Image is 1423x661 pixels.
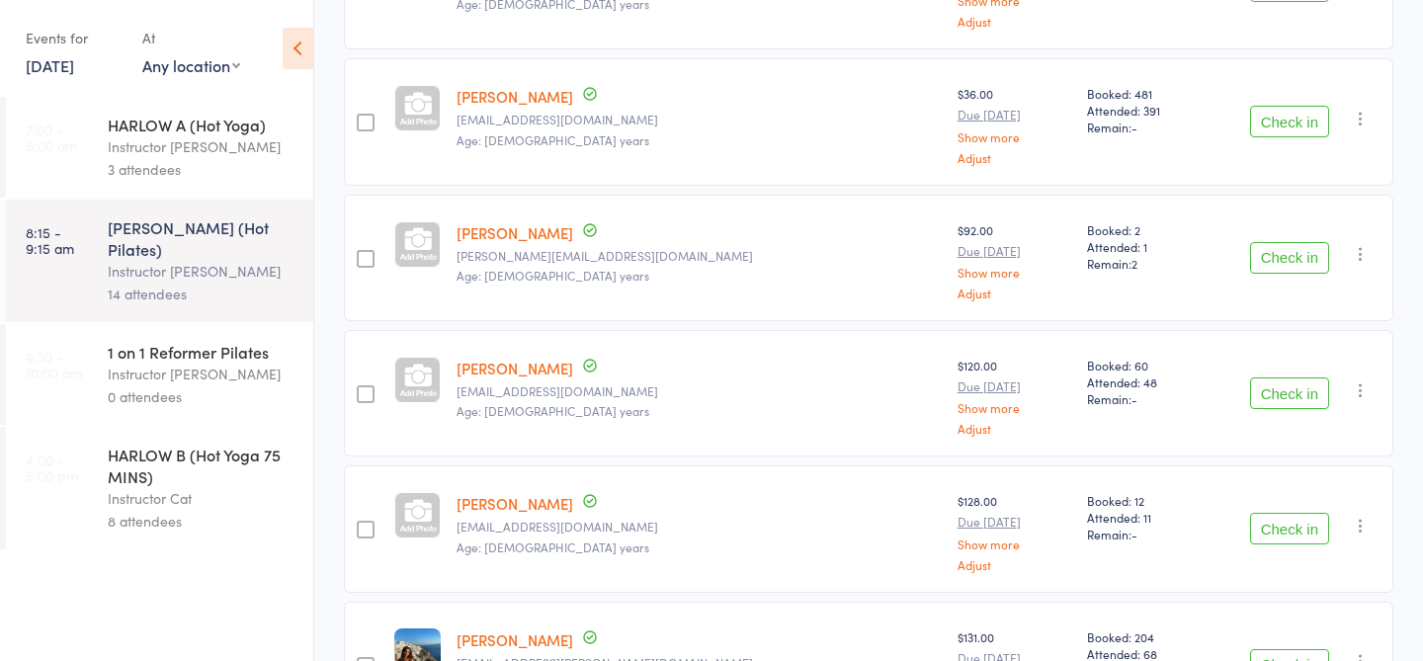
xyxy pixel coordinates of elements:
small: Due [DATE] [958,515,1072,529]
a: [PERSON_NAME] [457,358,573,378]
span: Age: [DEMOGRAPHIC_DATA] years [457,131,649,148]
small: Due [DATE] [958,379,1072,393]
span: Booked: 481 [1087,85,1199,102]
a: [DATE] [26,54,74,76]
a: Adjust [958,15,1072,28]
span: - [1131,526,1137,542]
span: Booked: 2 [1087,221,1199,238]
small: dr.suzannarussell@gmail.com [457,113,942,126]
a: 7:00 -8:00 amHARLOW A (Hot Yoga)Instructor [PERSON_NAME]3 attendees [6,97,313,198]
div: $128.00 [958,492,1072,570]
small: Due [DATE] [958,244,1072,258]
a: Show more [958,266,1072,279]
a: Show more [958,537,1072,550]
div: HARLOW A (Hot Yoga) [108,114,296,135]
a: Show more [958,401,1072,414]
div: $120.00 [958,357,1072,435]
div: [PERSON_NAME] (Hot Pilates) [108,216,296,260]
a: 9:30 -10:00 am1 on 1 Reformer PilatesInstructor [PERSON_NAME]0 attendees [6,324,313,425]
div: 3 attendees [108,158,296,181]
button: Check in [1250,242,1329,274]
small: Due [DATE] [958,108,1072,122]
div: Instructor [PERSON_NAME] [108,363,296,385]
span: Attended: 1 [1087,238,1199,255]
a: [PERSON_NAME] [457,222,573,243]
a: Adjust [958,422,1072,435]
div: Instructor [PERSON_NAME] [108,135,296,158]
div: $92.00 [958,221,1072,299]
small: Brookesturzaker@hotmail.com [457,384,942,398]
span: Booked: 60 [1087,357,1199,373]
div: At [142,22,240,54]
a: [PERSON_NAME] [457,86,573,107]
span: Attended: 11 [1087,509,1199,526]
div: HARLOW B (Hot Yoga 75 MINS) [108,444,296,487]
a: [PERSON_NAME] [457,493,573,514]
a: Adjust [958,151,1072,164]
a: [PERSON_NAME] [457,629,573,650]
time: 4:00 - 5:00 pm [26,452,78,483]
a: 4:00 -5:00 pmHARLOW B (Hot Yoga 75 MINS)Instructor Cat8 attendees [6,427,313,549]
div: 1 on 1 Reformer Pilates [108,341,296,363]
span: Booked: 204 [1087,628,1199,645]
small: etoniotti28@gmail.com [457,520,942,534]
div: Events for [26,22,123,54]
button: Check in [1250,513,1329,544]
button: Check in [1250,377,1329,409]
div: Instructor [PERSON_NAME] [108,260,296,283]
span: Remain: [1087,255,1199,272]
div: 8 attendees [108,510,296,533]
div: 0 attendees [108,385,296,408]
span: 2 [1131,255,1137,272]
a: 8:15 -9:15 am[PERSON_NAME] (Hot Pilates)Instructor [PERSON_NAME]14 attendees [6,200,313,322]
span: - [1131,119,1137,135]
div: 14 attendees [108,283,296,305]
div: $36.00 [958,85,1072,163]
span: Remain: [1087,119,1199,135]
span: Remain: [1087,526,1199,542]
time: 9:30 - 10:00 am [26,349,82,380]
time: 7:00 - 8:00 am [26,122,77,153]
small: hannah.sharaf@gmail.com [457,249,942,263]
time: 8:15 - 9:15 am [26,224,74,256]
span: Booked: 12 [1087,492,1199,509]
a: Adjust [958,287,1072,299]
span: Attended: 48 [1087,373,1199,390]
span: - [1131,390,1137,407]
span: Age: [DEMOGRAPHIC_DATA] years [457,402,649,419]
span: Remain: [1087,390,1199,407]
span: Age: [DEMOGRAPHIC_DATA] years [457,267,649,284]
div: Instructor Cat [108,487,296,510]
a: Show more [958,130,1072,143]
div: Any location [142,54,240,76]
button: Check in [1250,106,1329,137]
span: Age: [DEMOGRAPHIC_DATA] years [457,538,649,555]
a: Adjust [958,558,1072,571]
span: Attended: 391 [1087,102,1199,119]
